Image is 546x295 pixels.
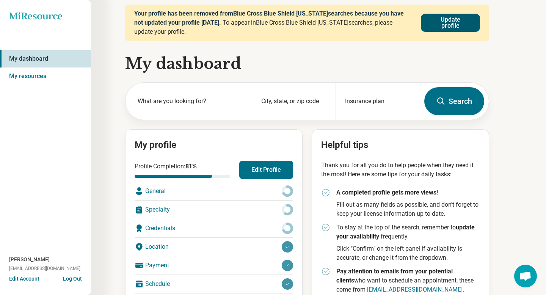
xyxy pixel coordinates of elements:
span: [EMAIL_ADDRESS][DOMAIN_NAME] [9,265,80,272]
label: What are you looking for? [138,97,243,106]
div: Location [135,238,293,256]
button: Edit Account [9,275,39,283]
strong: update your availability [336,224,475,240]
div: Specialty [135,201,293,219]
div: Credentials [135,219,293,237]
a: Open chat [514,265,537,287]
strong: A completed profile gets more views! [336,189,438,196]
div: Payment [135,256,293,275]
p: who want to schedule an appointment, these come from . [336,267,480,294]
a: [EMAIL_ADDRESS][DOMAIN_NAME] [367,286,463,293]
h1: My dashboard [125,53,489,74]
div: Schedule [135,275,293,293]
button: Edit Profile [239,161,293,179]
strong: Pay attention to emails from your potential clients [336,268,453,284]
button: Search [424,87,484,115]
h2: Helpful tips [321,139,480,152]
span: Your profile has been removed from Blue Cross Blue Shield [US_STATE] searches because you have no... [134,10,404,26]
p: Thank you for all you do to help people when they need it the most! Here are some tips for your d... [321,161,480,179]
p: Click "Confirm" on the left panel if availability is accurate, or change it from the dropdown. [336,244,480,262]
div: General [135,182,293,200]
span: To appear in Blue Cross Blue Shield [US_STATE] searches, please update your profile. [134,19,392,35]
p: Fill out as many fields as possible, and don't forget to keep your license information up to date. [336,200,480,218]
span: 81 % [185,163,197,170]
button: Log Out [63,275,82,281]
button: Update profile [421,14,480,32]
span: [PERSON_NAME] [9,256,50,264]
h2: My profile [135,139,293,152]
p: To stay at the top of the search, remember to frequently. [336,223,480,241]
div: Profile Completion: [135,162,230,178]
